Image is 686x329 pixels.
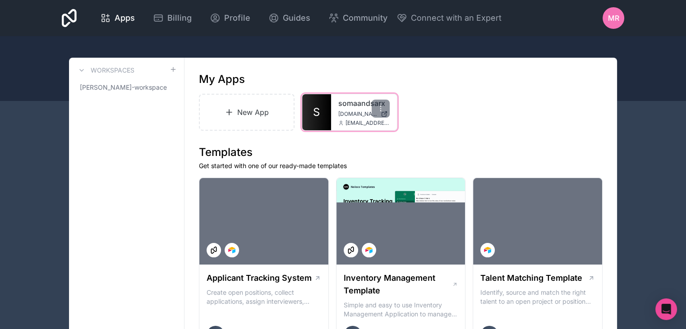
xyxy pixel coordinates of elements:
a: somaandsarx [338,98,390,109]
a: Community [321,8,395,28]
h1: Templates [199,145,603,160]
span: Community [343,12,387,24]
img: Airtable Logo [484,247,491,254]
img: Airtable Logo [228,247,235,254]
span: Apps [115,12,135,24]
span: Connect with an Expert [411,12,502,24]
p: Identify, source and match the right talent to an open project or position with our Talent Matchi... [480,288,595,306]
button: Connect with an Expert [396,12,502,24]
a: New App [199,94,295,131]
a: Apps [93,8,142,28]
a: Billing [146,8,199,28]
span: S [313,105,320,119]
h1: Applicant Tracking System [207,272,312,284]
a: Workspaces [76,65,134,76]
p: Create open positions, collect applications, assign interviewers, centralise candidate feedback a... [207,288,321,306]
h1: My Apps [199,72,245,87]
a: S [302,94,331,130]
h3: Workspaces [91,66,134,75]
span: [DOMAIN_NAME] [338,110,377,118]
h1: Inventory Management Template [344,272,452,297]
span: Billing [167,12,192,24]
h1: Talent Matching Template [480,272,582,284]
span: [PERSON_NAME]-workspace [80,83,167,92]
p: Get started with one of our ready-made templates [199,161,603,170]
a: Guides [261,8,318,28]
p: Simple and easy to use Inventory Management Application to manage your stock, orders and Manufact... [344,301,458,319]
span: MR [608,13,619,23]
span: [EMAIL_ADDRESS][DOMAIN_NAME] [345,119,390,127]
img: Airtable Logo [365,247,373,254]
div: Open Intercom Messenger [655,298,677,320]
a: [DOMAIN_NAME] [338,110,390,118]
a: [PERSON_NAME]-workspace [76,79,177,96]
a: Profile [203,8,258,28]
span: Profile [224,12,250,24]
span: Guides [283,12,310,24]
